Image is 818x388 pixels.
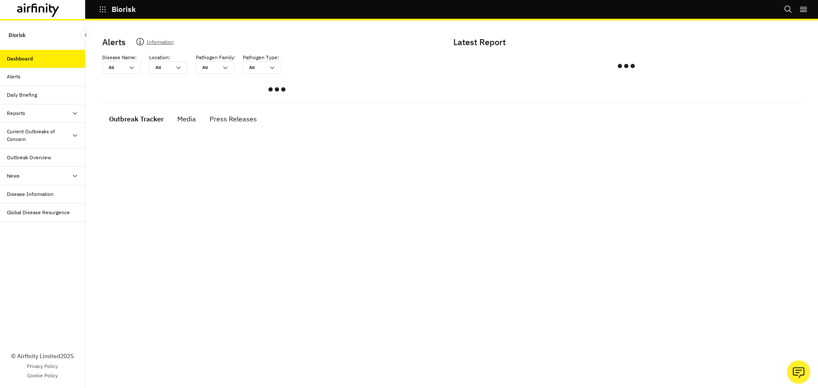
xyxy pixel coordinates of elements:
p: © Airfinity Limited 2025 [11,352,74,361]
button: Ask our analysts [787,360,810,384]
div: Global Disease Resurgence [7,209,70,216]
div: Alerts [7,73,20,80]
a: Privacy Policy [27,362,58,370]
button: Search [784,2,792,17]
div: News [7,172,20,180]
a: Cookie Policy [27,372,58,379]
div: Current Outbreaks of Concern [7,128,72,143]
div: Disease Information [7,190,54,198]
div: Daily Briefing [7,91,37,99]
p: Information [147,37,174,49]
button: Biorisk [99,2,136,17]
div: Outbreak Tracker [109,112,164,125]
p: Location : [149,54,170,61]
p: Pathogen Type : [243,54,279,61]
p: Disease Name : [102,54,137,61]
p: Pathogen Family : [196,54,236,61]
p: Alerts [102,36,126,49]
p: Biorisk [9,27,26,43]
div: Outbreak Overview [7,154,51,161]
div: Media [177,112,196,125]
p: Latest Report [453,36,798,49]
div: Reports [7,109,25,117]
button: Close Sidebar [80,29,91,40]
div: Dashboard [7,55,33,63]
div: Press Releases [210,112,257,125]
p: Biorisk [112,6,136,13]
